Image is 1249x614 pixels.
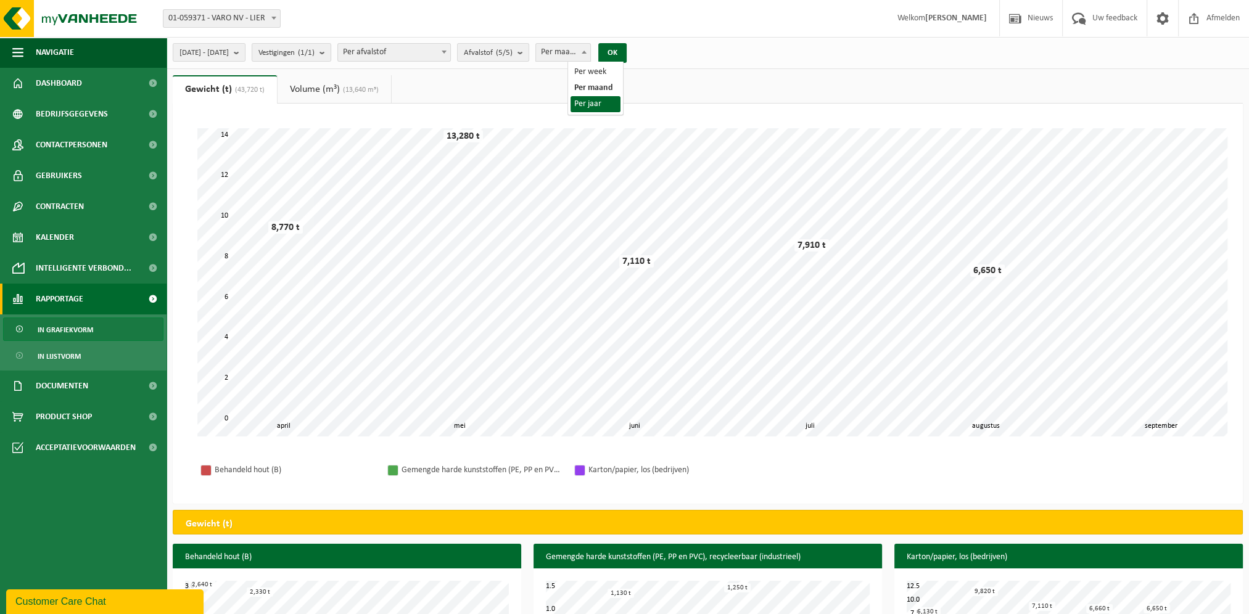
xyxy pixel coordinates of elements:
[443,130,483,142] div: 13,280 t
[970,264,1005,277] div: 6,650 t
[189,580,215,589] div: 2,640 t
[36,432,136,463] span: Acceptatievoorwaarden
[402,462,562,478] div: Gemengde harde kunststoffen (PE, PP en PVC), recycleerbaar (industrieel)
[1029,602,1055,611] div: 7,110 t
[340,86,379,94] span: (13,640 m³)
[163,10,280,27] span: 01-059371 - VARO NV - LIER
[36,160,82,191] span: Gebruikers
[258,44,315,62] span: Vestigingen
[571,96,620,112] li: Per jaar
[268,221,303,234] div: 8,770 t
[925,14,987,23] strong: [PERSON_NAME]
[571,80,620,96] li: Per maand
[163,9,281,28] span: 01-059371 - VARO NV - LIER
[338,44,450,61] span: Per afvalstof
[252,43,331,62] button: Vestigingen(1/1)
[179,44,229,62] span: [DATE] - [DATE]
[173,544,521,571] h3: Behandeld hout (B)
[534,544,882,571] h3: Gemengde harde kunststoffen (PE, PP en PVC), recycleerbaar (industrieel)
[724,583,751,592] div: 1,250 t
[971,587,998,596] div: 9,820 t
[496,49,513,57] count: (5/5)
[535,43,592,62] span: Per maand
[36,129,107,160] span: Contactpersonen
[464,44,513,62] span: Afvalstof
[36,191,84,222] span: Contracten
[38,345,81,368] span: In lijstvorm
[598,43,627,63] button: OK
[173,75,277,104] a: Gewicht (t)
[36,99,108,129] span: Bedrijfsgegevens
[1144,604,1170,613] div: 6,650 t
[36,253,131,284] span: Intelligente verbond...
[298,49,315,57] count: (1/1)
[3,344,163,367] a: In lijstvorm
[457,43,529,62] button: Afvalstof(5/5)
[1086,604,1113,613] div: 6,660 t
[536,44,591,61] span: Per maand
[36,222,74,253] span: Kalender
[232,86,265,94] span: (43,720 t)
[36,68,82,99] span: Dashboard
[215,462,375,478] div: Behandeld hout (B)
[794,239,829,252] div: 7,910 t
[173,43,245,62] button: [DATE] - [DATE]
[6,587,206,614] iframe: chat widget
[337,43,451,62] span: Per afvalstof
[36,370,88,401] span: Documenten
[36,284,83,314] span: Rapportage
[3,317,163,341] a: In grafiekvorm
[608,589,634,598] div: 1,130 t
[571,64,620,80] li: Per week
[36,401,92,432] span: Product Shop
[894,544,1243,571] h3: Karton/papier, los (bedrijven)
[278,75,391,104] a: Volume (m³)
[588,462,749,478] div: Karton/papier, los (bedrijven)
[247,587,273,597] div: 2,330 t
[38,318,93,342] span: In grafiekvorm
[173,510,245,538] h2: Gewicht (t)
[36,37,74,68] span: Navigatie
[619,255,654,268] div: 7,110 t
